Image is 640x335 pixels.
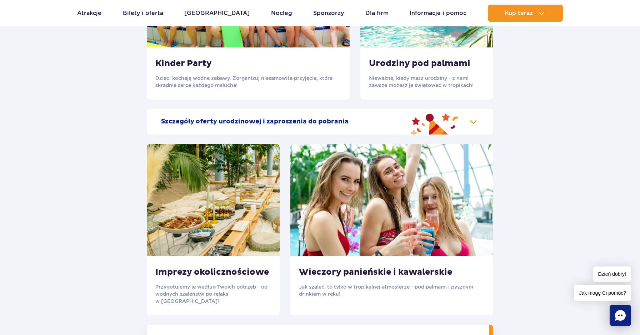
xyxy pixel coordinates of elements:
h3: Wieczory panieńskie i kawalerskie [299,267,485,278]
a: Nocleg [271,5,292,22]
a: Informacje i pomoc [410,5,466,22]
p: Nieważne, kiedy masz urodziny - z nami zawsze możesz je świętować w tropikach! [369,75,485,89]
a: Sponsorzy [313,5,344,22]
a: Atrakcje [77,5,101,22]
span: Kup teraz [505,10,533,16]
a: Dla firm [365,5,389,22]
h3: Kinder Party [155,58,341,69]
span: Dzień dobry! [593,267,631,282]
h3: Urodziny pod palmami [369,58,485,69]
img: Imprezy okolicznościowe [147,144,280,256]
p: Dzieci kochają wodne zabawy. Zorganizuj niesamowite przyjęcie, które skradnie serce każdego malucha! [155,75,341,89]
div: Chat [610,305,631,326]
span: Jak mogę Ci pomóc? [574,285,631,301]
p: Przygotujemy je według Twoich potrzeb - od wodnych szaleństw po relaks w [GEOGRAPHIC_DATA]! [155,283,271,305]
h2: Szczegóły oferty urodzinowej i zaproszenia do pobrania [161,117,349,126]
p: Jak szaleć, to tylko w tropikalnej atmosferze - pod palmami i pysznym drinkiem w ręku! [299,283,485,298]
a: Bilety i oferta [123,5,163,22]
img: Wieczory panieńskie i kawalerskie [290,144,493,256]
a: [GEOGRAPHIC_DATA] [184,5,250,22]
h3: Imprezy okolicznościowe [155,267,271,278]
button: Kup teraz [488,5,563,22]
